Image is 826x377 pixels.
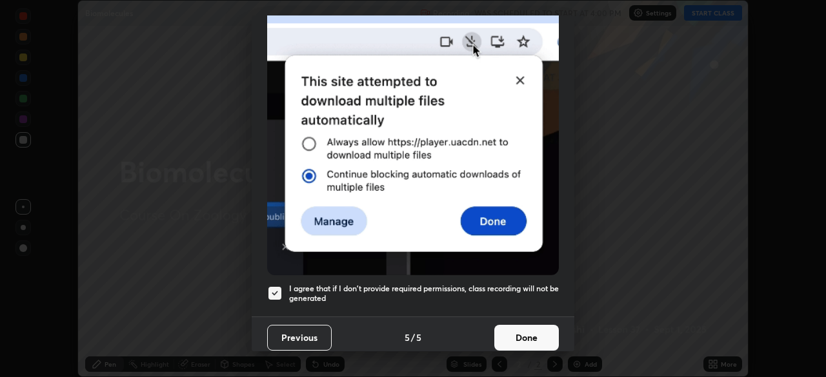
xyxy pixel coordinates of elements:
h4: / [411,331,415,344]
h4: 5 [416,331,421,344]
h4: 5 [405,331,410,344]
h5: I agree that if I don't provide required permissions, class recording will not be generated [289,284,559,304]
button: Previous [267,325,332,351]
button: Done [494,325,559,351]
